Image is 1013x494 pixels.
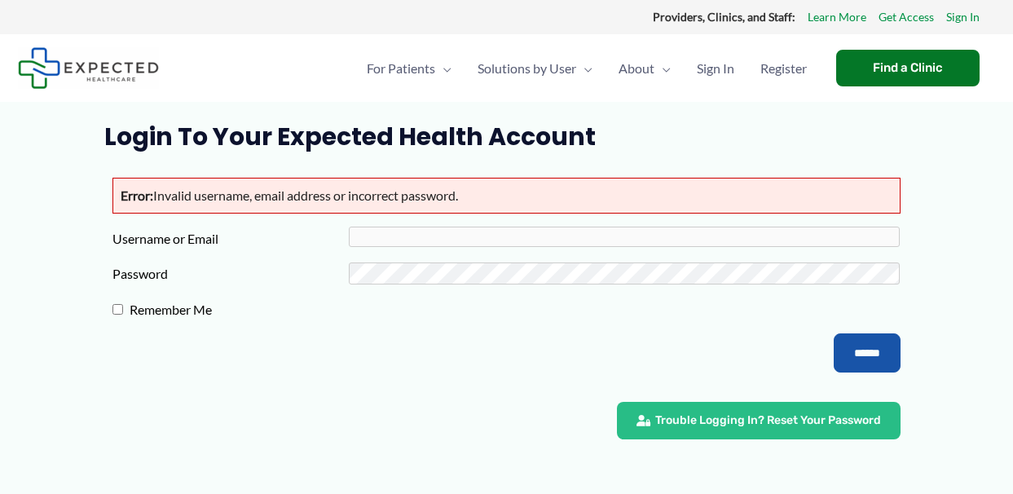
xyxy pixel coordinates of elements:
a: Learn More [808,7,866,28]
img: npw-badge-icon-locked.svg [869,230,882,243]
nav: Primary Site Navigation [354,40,820,97]
a: Get Access [879,7,934,28]
span: Register [760,40,807,97]
span: Menu Toggle [576,40,592,97]
a: Sign In [684,40,747,97]
a: Trouble Logging In? Reset Your Password [617,402,901,439]
strong: Error: [121,187,153,203]
strong: Providers, Clinics, and Staff: [653,10,795,24]
span: For Patients [367,40,435,97]
span: About [619,40,654,97]
a: Solutions by UserMenu Toggle [465,40,606,97]
span: Trouble Logging In? Reset Your Password [655,415,881,426]
a: AboutMenu Toggle [606,40,684,97]
a: For PatientsMenu Toggle [354,40,465,97]
label: Username or Email [112,227,349,251]
label: Remember Me [123,298,359,322]
h1: Login to Your Expected Health Account [104,122,909,152]
span: Menu Toggle [654,40,671,97]
img: Expected Healthcare Logo - side, dark font, small [18,47,159,89]
a: Sign In [946,7,980,28]
p: Invalid username, email address or incorrect password. [112,178,901,214]
a: Find a Clinic [836,50,980,86]
span: Solutions by User [478,40,576,97]
a: Register [747,40,820,97]
img: npw-badge-icon-locked.svg [869,267,882,280]
span: Sign In [697,40,734,97]
span: Menu Toggle [435,40,451,97]
label: Password [112,262,349,286]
